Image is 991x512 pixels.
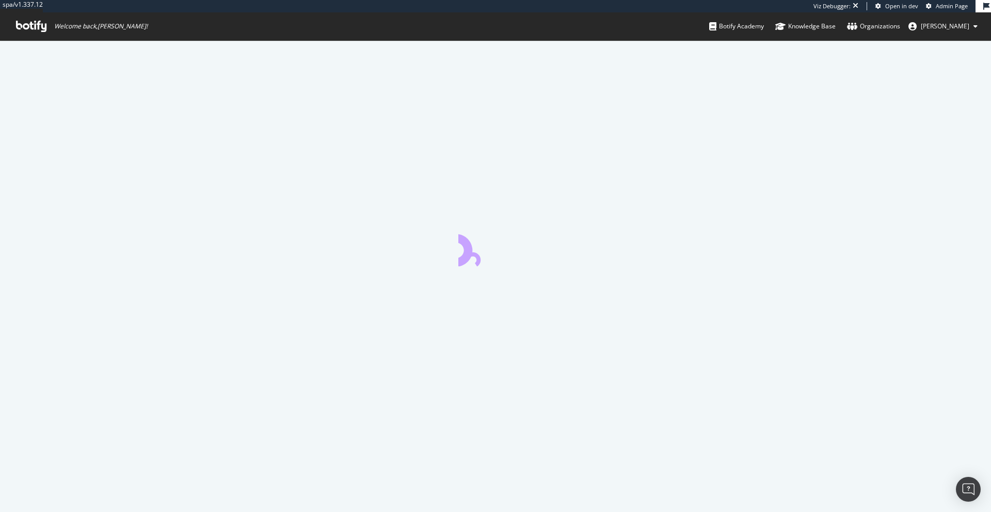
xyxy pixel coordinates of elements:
[900,18,986,35] button: [PERSON_NAME]
[709,12,764,40] a: Botify Academy
[775,12,836,40] a: Knowledge Base
[847,21,900,31] div: Organizations
[936,2,968,10] span: Admin Page
[775,21,836,31] div: Knowledge Base
[926,2,968,10] a: Admin Page
[54,22,148,30] span: Welcome back, [PERSON_NAME] !
[885,2,918,10] span: Open in dev
[875,2,918,10] a: Open in dev
[847,12,900,40] a: Organizations
[709,21,764,31] div: Botify Academy
[921,22,969,30] span: josselin
[813,2,851,10] div: Viz Debugger:
[956,477,981,502] div: Open Intercom Messenger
